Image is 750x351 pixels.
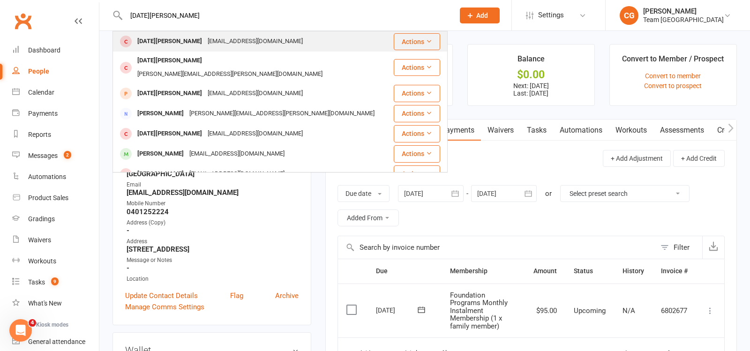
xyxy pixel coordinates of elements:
td: $95.00 [525,284,565,338]
strong: [GEOGRAPHIC_DATA] [127,170,299,178]
div: [EMAIL_ADDRESS][DOMAIN_NAME] [205,87,306,100]
a: Manage Comms Settings [125,301,204,313]
div: or [545,188,552,199]
strong: - [127,264,299,272]
div: Workouts [28,257,56,265]
strong: [EMAIL_ADDRESS][DOMAIN_NAME] [127,188,299,197]
a: Automations [12,166,99,187]
div: [PERSON_NAME] [135,167,187,181]
div: Product Sales [28,194,68,202]
td: 6802677 [652,284,696,338]
th: Status [565,259,614,283]
div: Mobile Number [127,199,299,208]
div: Messages [28,152,58,159]
div: Tasks [28,278,45,286]
a: Messages 2 [12,145,99,166]
div: What's New [28,299,62,307]
div: Address (Copy) [127,218,299,227]
p: Next: [DATE] Last: [DATE] [476,82,586,97]
strong: 0401252224 [127,208,299,216]
th: Amount [525,259,565,283]
div: General attendance [28,338,85,345]
div: [EMAIL_ADDRESS][DOMAIN_NAME] [205,35,306,48]
div: [PERSON_NAME] [135,147,187,161]
iframe: Intercom live chat [9,319,32,342]
span: Foundation Programs Monthly Instalment Membership (1 x family member) [450,291,508,330]
button: Add [460,7,500,23]
a: Archive [275,290,299,301]
div: Convert to Member / Prospect [622,53,724,70]
div: Team [GEOGRAPHIC_DATA] [643,15,724,24]
a: Automations [553,119,609,141]
span: Add [476,12,488,19]
strong: - [127,226,299,235]
button: Actions [394,85,440,102]
button: + Add Credit [673,150,725,167]
a: Payments [12,103,99,124]
button: Due date [337,185,390,202]
span: 4 [29,319,36,327]
th: Invoice # [652,259,696,283]
a: People [12,61,99,82]
th: History [614,259,652,283]
div: [EMAIL_ADDRESS][DOMAIN_NAME] [205,127,306,141]
a: Product Sales [12,187,99,209]
div: $0.00 [476,70,586,80]
div: Filter [674,242,690,253]
span: Settings [538,5,564,26]
div: Email [127,180,299,189]
div: Calendar [28,89,54,96]
a: Tasks [520,119,553,141]
a: Payments [435,119,481,141]
strong: [STREET_ADDRESS] [127,245,299,254]
button: Actions [394,33,440,50]
a: Workouts [12,251,99,272]
button: Actions [394,145,440,162]
a: Dashboard [12,40,99,61]
div: [DATE] [376,303,419,317]
button: Actions [394,59,440,76]
div: [PERSON_NAME][EMAIL_ADDRESS][PERSON_NAME][DOMAIN_NAME] [135,67,325,81]
a: Waivers [12,230,99,251]
a: Convert to prospect [644,82,702,90]
button: Actions [394,105,440,122]
a: Update Contact Details [125,290,198,301]
a: Flag [230,290,243,301]
a: Reports [12,124,99,145]
div: [PERSON_NAME] [135,107,187,120]
span: Upcoming [574,306,606,315]
span: 2 [64,151,71,159]
input: Search... [123,9,448,22]
div: [DATE][PERSON_NAME] [135,54,205,67]
div: [EMAIL_ADDRESS][DOMAIN_NAME] [187,167,287,181]
div: [PERSON_NAME][EMAIL_ADDRESS][PERSON_NAME][DOMAIN_NAME] [187,107,377,120]
div: Payments [28,110,58,117]
div: Waivers [28,236,51,244]
a: Assessments [653,119,711,141]
a: Workouts [609,119,653,141]
a: Convert to member [645,72,701,80]
a: Gradings [12,209,99,230]
a: Waivers [481,119,520,141]
a: Clubworx [11,9,35,33]
div: CG [620,6,638,25]
div: Automations [28,173,66,180]
a: What's New [12,293,99,314]
div: [DATE][PERSON_NAME] [135,127,205,141]
a: Calendar [12,82,99,103]
span: N/A [622,306,635,315]
div: Address [127,237,299,246]
div: Reports [28,131,51,138]
button: + Add Adjustment [603,150,671,167]
div: Message or Notes [127,256,299,265]
div: [PERSON_NAME] [643,7,724,15]
th: Due [367,259,442,283]
a: Tasks 9 [12,272,99,293]
div: Location [127,275,299,284]
div: [DATE][PERSON_NAME] [135,87,205,100]
div: Gradings [28,215,55,223]
button: Added From [337,209,399,226]
input: Search by invoice number [338,236,656,259]
th: Membership [442,259,525,283]
button: Actions [394,165,440,182]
